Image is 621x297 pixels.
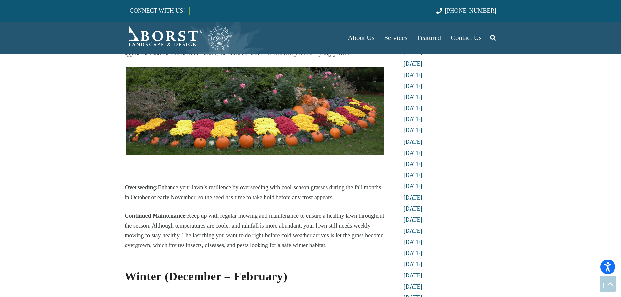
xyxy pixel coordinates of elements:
[404,239,422,245] a: [DATE]
[384,34,407,42] span: Services
[125,184,158,191] strong: Overseeding:
[126,67,384,155] img: lawn care in NJ
[404,72,422,78] a: [DATE]
[404,94,422,100] a: [DATE]
[404,194,422,201] a: [DATE]
[412,22,446,54] a: Featured
[486,30,499,46] a: Search
[404,127,422,134] a: [DATE]
[436,7,496,14] a: [PHONE_NUMBER]
[125,183,385,202] p: Enhance your lawn’s resilience by overseeding with cool-season grasses during the fall months in ...
[343,22,379,54] a: About Us
[404,172,422,178] a: [DATE]
[404,228,422,234] a: [DATE]
[445,7,496,14] span: [PHONE_NUMBER]
[404,105,422,111] a: [DATE]
[404,183,422,189] a: [DATE]
[379,22,412,54] a: Services
[404,116,422,123] a: [DATE]
[446,22,486,54] a: Contact Us
[600,276,616,292] a: Back to top
[348,34,374,42] span: About Us
[451,34,481,42] span: Contact Us
[404,261,422,268] a: [DATE]
[404,161,422,167] a: [DATE]
[404,139,422,145] a: [DATE]
[404,250,422,257] a: [DATE]
[125,213,187,219] strong: Continued Maintenance:
[404,272,422,279] a: [DATE]
[125,25,233,51] a: Borst-Logo
[125,3,189,19] a: CONNECT WITH US!
[125,270,288,283] strong: Winter (December – February)
[404,216,422,223] a: [DATE]
[404,283,422,290] a: [DATE]
[404,205,422,212] a: [DATE]
[417,34,441,42] span: Featured
[404,83,422,89] a: [DATE]
[404,60,422,67] a: [DATE]
[404,150,422,156] a: [DATE]
[125,211,385,250] p: Keep up with regular mowing and maintenance to ensure a healthy lawn throughout the season. Altho...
